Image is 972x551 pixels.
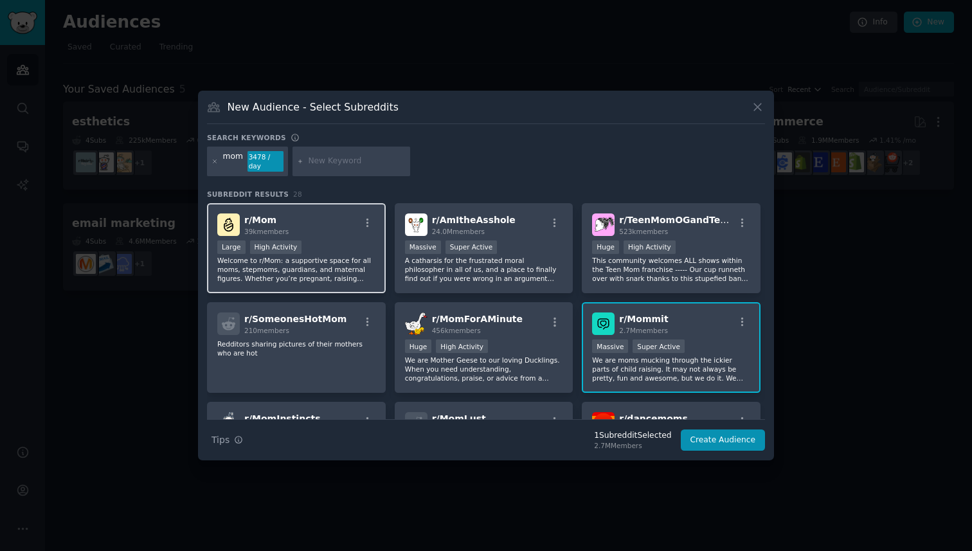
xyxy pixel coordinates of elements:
[592,312,615,335] img: Mommit
[217,339,375,357] p: Redditors sharing pictures of their mothers who are hot
[207,133,286,142] h3: Search keywords
[217,213,240,236] img: Mom
[681,429,766,451] button: Create Audience
[432,327,481,334] span: 456k members
[308,156,406,167] input: New Keyword
[619,215,763,225] span: r/ TeenMomOGandTeenMom2
[250,240,302,254] div: High Activity
[592,256,750,283] p: This community welcomes ALL shows within the Teen Mom franchise ----- Our cup runneth over with s...
[432,413,486,424] span: r/ MomLust
[244,215,276,225] span: r/ Mom
[619,413,687,424] span: r/ dancemoms
[405,339,432,353] div: Huge
[207,190,289,199] span: Subreddit Results
[244,314,346,324] span: r/ SomeonesHotMom
[293,190,302,198] span: 28
[436,339,488,353] div: High Activity
[212,433,230,447] span: Tips
[619,228,668,235] span: 523k members
[592,240,619,254] div: Huge
[619,314,668,324] span: r/ Mommit
[619,327,668,334] span: 2.7M members
[217,256,375,283] p: Welcome to r/Mom: a supportive space for all moms, stepmoms, guardians, and maternal figures. Whe...
[624,240,676,254] div: High Activity
[244,413,320,424] span: r/ MomInstincts
[446,240,498,254] div: Super Active
[432,314,523,324] span: r/ MomForAMinute
[592,412,615,435] img: dancemoms
[594,441,671,450] div: 2.7M Members
[405,213,428,236] img: AmItheAsshole
[244,228,289,235] span: 39k members
[594,430,671,442] div: 1 Subreddit Selected
[592,339,628,353] div: Massive
[405,240,441,254] div: Massive
[223,151,243,172] div: mom
[405,256,563,283] p: A catharsis for the frustrated moral philosopher in all of us, and a place to finally find out if...
[432,228,485,235] span: 24.0M members
[207,429,248,451] button: Tips
[592,356,750,383] p: We are moms mucking through the ickier parts of child raising. It may not always be pretty, fun a...
[244,327,289,334] span: 210 members
[405,312,428,335] img: MomForAMinute
[432,215,516,225] span: r/ AmItheAsshole
[217,412,240,435] img: MomInstincts
[592,213,615,236] img: TeenMomOGandTeenMom2
[405,356,563,383] p: We are Mother Geese to our loving Ducklings. When you need understanding, congratulations, praise...
[633,339,685,353] div: Super Active
[228,100,399,114] h3: New Audience - Select Subreddits
[217,240,246,254] div: Large
[248,151,283,172] div: 3478 / day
